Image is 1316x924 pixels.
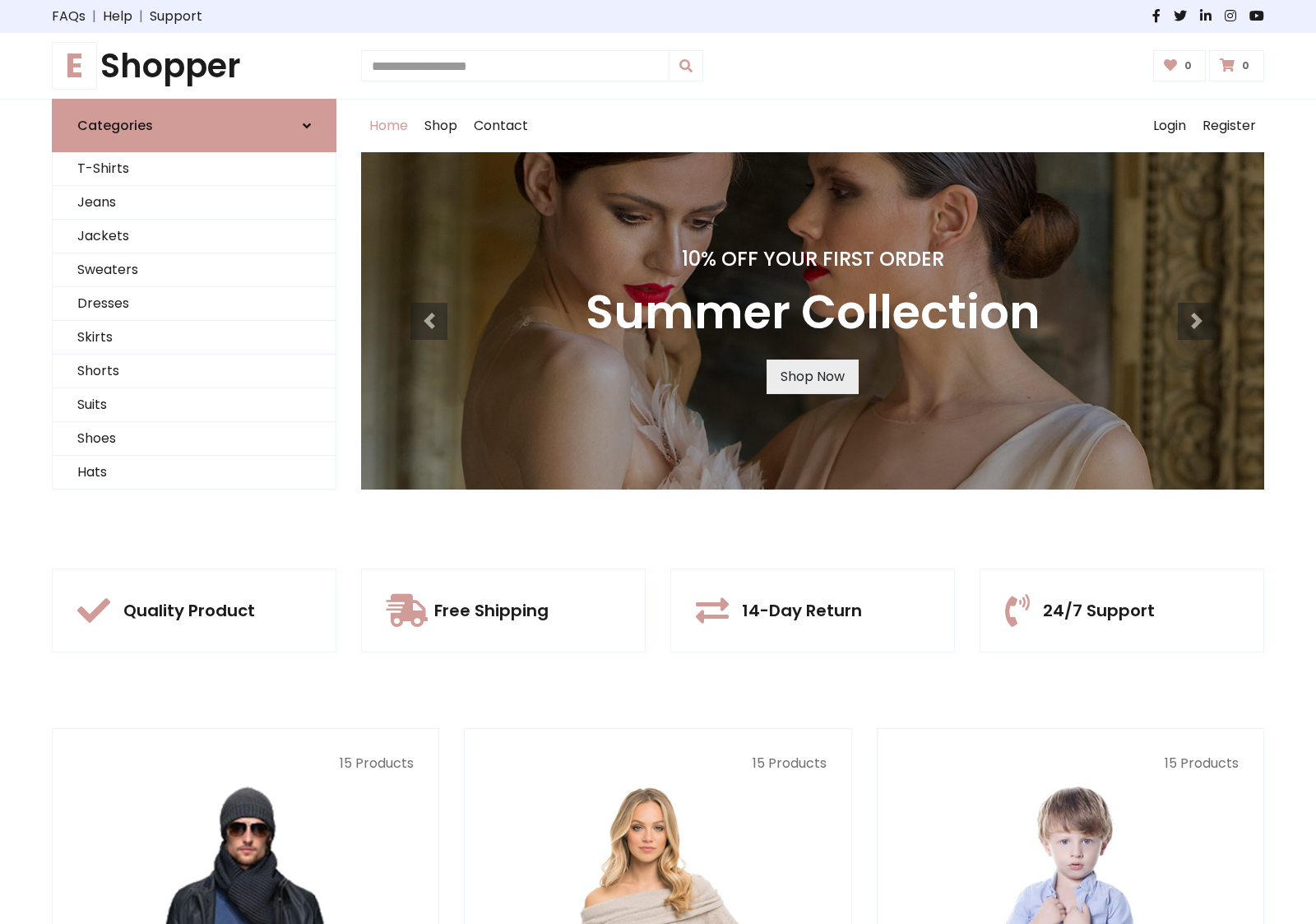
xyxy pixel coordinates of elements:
span: | [132,7,150,26]
a: Jackets [53,220,336,253]
h5: Free Shipping [434,601,549,620]
a: T-Shirts [53,152,336,186]
p: 15 Products [902,754,1239,773]
a: EShopper [52,46,336,86]
a: Hats [53,456,336,490]
h6: Categories [77,118,153,133]
a: 0 [1209,50,1264,81]
a: Support [150,7,202,26]
a: Dresses [53,287,336,321]
a: Jeans [53,186,336,220]
h3: Summer Collection [586,285,1040,340]
span: 0 [1238,58,1253,73]
h4: 10% Off Your First Order [586,248,1040,272]
h5: Quality Product [123,601,255,620]
a: Shop Now [767,360,859,394]
span: E [52,42,97,90]
h5: 24/7 Support [1043,601,1155,620]
a: FAQs [52,7,86,26]
a: Sweaters [53,253,336,287]
span: | [86,7,103,26]
a: Home [361,100,416,152]
a: Skirts [53,321,336,355]
h1: Shopper [52,46,336,86]
a: 0 [1153,50,1207,81]
a: Shoes [53,422,336,456]
a: Help [103,7,132,26]
a: Categories [52,99,336,152]
p: 15 Products [77,754,414,773]
p: 15 Products [489,754,826,773]
a: Shorts [53,355,336,388]
a: Login [1145,100,1194,152]
a: Shop [416,100,466,152]
a: Contact [466,100,536,152]
a: Register [1194,100,1264,152]
a: Suits [53,388,336,422]
h5: 14-Day Return [742,601,862,620]
span: 0 [1180,58,1196,73]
